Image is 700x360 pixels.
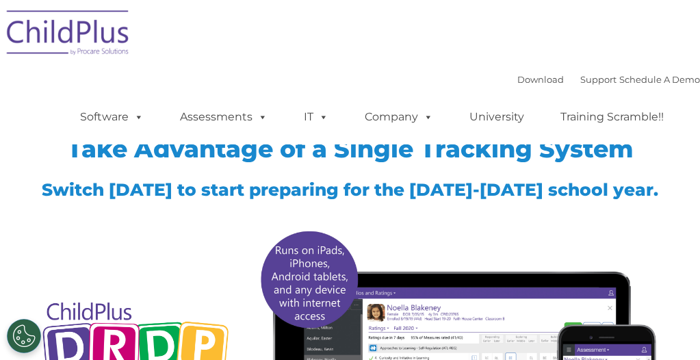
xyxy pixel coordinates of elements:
[7,319,41,353] button: Cookies Settings
[290,103,342,131] a: IT
[67,134,634,164] span: Take Advantage of a Single Tracking System
[619,74,700,85] a: Schedule A Demo
[351,103,447,131] a: Company
[42,179,658,200] span: Switch [DATE] to start preparing for the [DATE]-[DATE] school year.
[517,74,564,85] a: Download
[456,103,538,131] a: University
[547,103,677,131] a: Training Scramble!!
[517,74,700,85] font: |
[66,103,157,131] a: Software
[580,74,617,85] a: Support
[166,103,281,131] a: Assessments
